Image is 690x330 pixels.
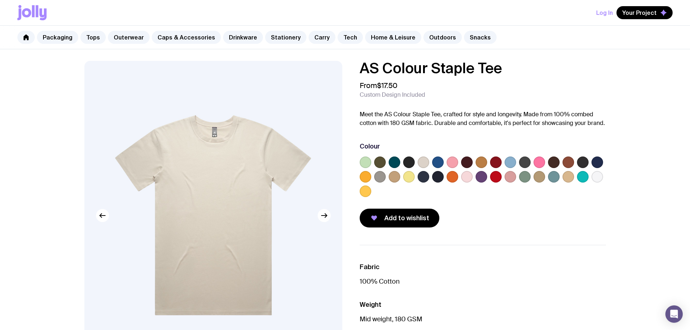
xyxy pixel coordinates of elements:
[80,31,106,44] a: Tops
[338,31,363,44] a: Tech
[360,142,380,151] h3: Colour
[360,277,606,286] p: 100% Cotton
[360,61,606,75] h1: AS Colour Staple Tee
[360,300,606,309] h3: Weight
[384,214,429,222] span: Add to wishlist
[223,31,263,44] a: Drinkware
[464,31,497,44] a: Snacks
[665,305,683,323] div: Open Intercom Messenger
[37,31,78,44] a: Packaging
[152,31,221,44] a: Caps & Accessories
[360,91,425,99] span: Custom Design Included
[423,31,462,44] a: Outdoors
[108,31,150,44] a: Outerwear
[360,209,439,227] button: Add to wishlist
[309,31,335,44] a: Carry
[360,110,606,128] p: Meet the AS Colour Staple Tee, crafted for style and longevity. Made from 100% combed cotton with...
[377,81,397,90] span: $17.50
[360,315,606,323] p: Mid weight, 180 GSM
[596,6,613,19] button: Log In
[622,9,657,16] span: Your Project
[616,6,673,19] button: Your Project
[265,31,306,44] a: Stationery
[365,31,421,44] a: Home & Leisure
[360,81,397,90] span: From
[360,263,606,271] h3: Fabric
